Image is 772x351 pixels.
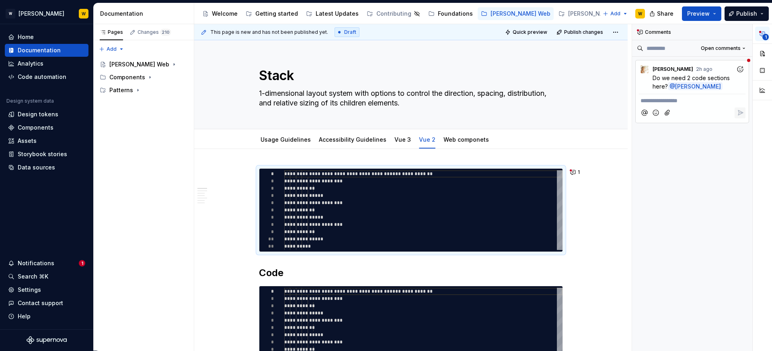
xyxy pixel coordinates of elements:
button: Preview [682,6,721,21]
span: @ [668,82,723,90]
button: Publish [725,6,769,21]
a: Components [5,121,88,134]
button: Search ⌘K [5,270,88,283]
div: Storybook stories [18,150,67,158]
span: Publish [736,10,757,18]
textarea: 1-dimensional layout system with options to control the direction, spacing, distribution, and rel... [257,87,561,109]
div: Page tree [199,6,599,22]
button: Add [96,43,127,55]
div: Components [109,73,145,81]
div: Web componets [440,131,492,148]
a: Vue 2 [419,136,435,143]
div: [PERSON_NAME] Web [491,10,550,18]
h2: Code [259,266,563,279]
div: Assets [18,137,37,145]
span: Draft [344,29,356,35]
div: [PERSON_NAME] [18,10,64,18]
a: Getting started [242,7,301,20]
div: Home [18,33,34,41]
a: [PERSON_NAME] Web [478,7,554,20]
div: Vue 3 [391,131,414,148]
span: Share [657,10,673,18]
span: Publish changes [564,29,603,35]
span: Open comments [701,45,741,52]
span: This page is new and has not been published yet. [210,29,328,35]
button: Quick preview [503,27,551,38]
a: [PERSON_NAME] Mobile [555,7,647,20]
div: Composer editor [639,94,745,105]
button: Share [645,6,679,21]
div: W [82,10,86,17]
div: Design tokens [18,110,58,118]
div: [PERSON_NAME] Mobile [568,10,634,18]
div: Accessibility Guidelines [316,131,390,148]
a: Documentation [5,44,88,57]
div: [PERSON_NAME] Web [109,60,169,68]
span: Preview [687,10,710,18]
a: Welcome [199,7,241,20]
a: Foundations [425,7,476,20]
span: Quick preview [513,29,547,35]
a: Contributing [363,7,423,20]
textarea: Stack [257,66,561,85]
button: W[PERSON_NAME]W [2,5,92,22]
div: Documentation [18,46,61,54]
button: Help [5,310,88,323]
div: Latest Updates [316,10,359,18]
span: Add [610,10,620,17]
div: Components [96,71,191,84]
button: 1 [568,167,583,178]
div: Documentation [100,10,191,18]
div: Code automation [18,73,66,81]
button: Add [600,8,630,19]
a: Web componets [443,136,489,143]
a: [PERSON_NAME] Web [96,58,191,71]
a: Settings [5,283,88,296]
span: 1 [79,260,85,266]
div: Data sources [18,163,55,171]
img: Marisa Recuenco [641,65,649,73]
button: Add emoji [651,107,661,118]
button: Reply [735,107,745,118]
div: Design system data [6,98,54,104]
button: Open comments [697,43,749,54]
div: Patterns [109,86,133,94]
div: Notifications [18,259,54,267]
div: Pages [100,29,123,35]
div: Usage Guidelines [257,131,314,148]
div: Settings [18,286,41,294]
div: W [6,9,15,19]
a: Code automation [5,70,88,83]
span: Do we need 2 code sections here? [653,74,731,90]
div: W [638,10,642,17]
div: Vue 2 [416,131,439,148]
div: Welcome [212,10,238,18]
div: Contributing [376,10,411,18]
button: Contact support [5,297,88,310]
a: Storybook stories [5,148,88,161]
span: 210 [160,29,171,35]
span: Add [107,46,117,52]
div: Getting started [255,10,298,18]
a: Home [5,31,88,43]
span: [PERSON_NAME] [675,83,721,90]
a: Assets [5,134,88,147]
a: Design tokens [5,108,88,121]
span: 1 [762,34,769,40]
div: Components [18,124,53,132]
a: Accessibility Guidelines [319,136,386,143]
button: Attach files [662,107,673,118]
div: Page tree [96,58,191,97]
button: Notifications1 [5,257,88,270]
a: Usage Guidelines [261,136,311,143]
a: Latest Updates [303,7,362,20]
div: Analytics [18,60,43,68]
a: Analytics [5,57,88,70]
a: Data sources [5,161,88,174]
button: Publish changes [554,27,607,38]
div: Foundations [438,10,473,18]
div: Search ⌘K [18,273,48,281]
span: 1 [578,169,580,175]
svg: Supernova Logo [27,336,67,344]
